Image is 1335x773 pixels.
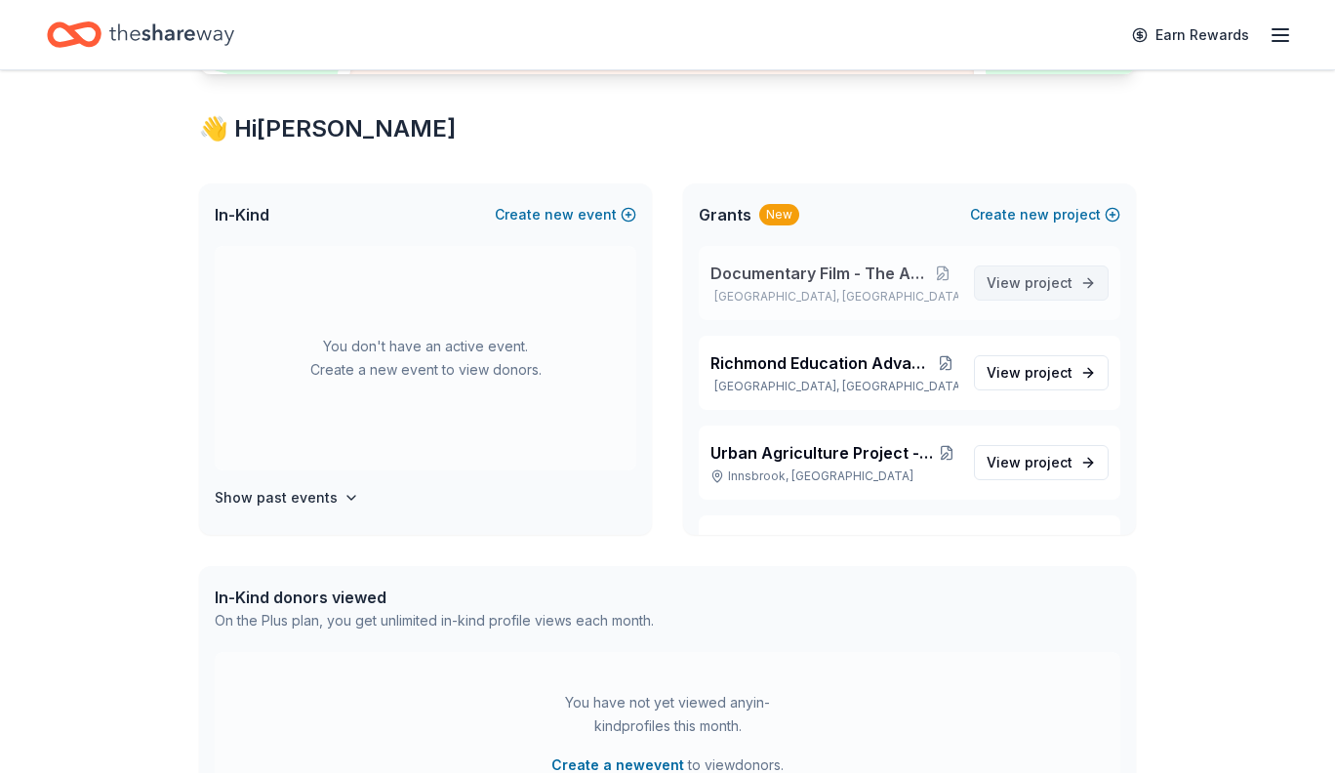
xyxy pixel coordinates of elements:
[699,203,751,226] span: Grants
[546,691,789,738] div: You have not yet viewed any in-kind profiles this month.
[1025,274,1072,291] span: project
[710,468,958,484] p: Innsbrook, [GEOGRAPHIC_DATA]
[1025,454,1072,470] span: project
[199,113,1136,144] div: 👋 Hi [PERSON_NAME]
[215,486,338,509] h4: Show past events
[970,203,1120,226] button: Createnewproject
[710,262,926,285] span: Documentary Film - The Adoptees
[710,379,958,394] p: [GEOGRAPHIC_DATA], [GEOGRAPHIC_DATA]
[710,289,958,305] p: [GEOGRAPHIC_DATA], [GEOGRAPHIC_DATA]
[710,441,935,465] span: Urban Agriculture Project - After School Activity
[215,486,359,509] button: Show past events
[974,265,1109,301] a: View project
[987,271,1072,295] span: View
[974,445,1109,480] a: View project
[215,609,654,632] div: On the Plus plan, you get unlimited in-kind profile views each month.
[215,203,269,226] span: In-Kind
[215,246,636,470] div: You don't have an active event. Create a new event to view donors.
[974,355,1109,390] a: View project
[215,586,654,609] div: In-Kind donors viewed
[1120,18,1261,53] a: Earn Rewards
[710,531,842,554] span: School Programs
[1020,203,1049,226] span: new
[47,12,234,58] a: Home
[1025,364,1072,381] span: project
[495,203,636,226] button: Createnewevent
[759,204,799,225] div: New
[545,203,574,226] span: new
[710,351,933,375] span: Richmond Education Advancement Initiative
[987,361,1072,385] span: View
[987,451,1072,474] span: View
